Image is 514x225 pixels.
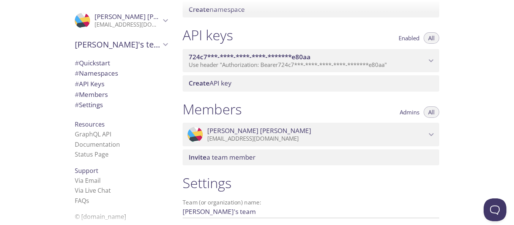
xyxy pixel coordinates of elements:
[69,8,173,33] div: Idris adam
[75,130,111,138] a: GraphQL API
[183,75,439,91] div: Create API Key
[95,21,161,29] p: [EMAIL_ADDRESS][DOMAIN_NAME]
[189,153,207,162] span: Invite
[75,69,118,78] span: Namespaces
[183,174,439,192] h1: Settings
[75,150,109,158] a: Status Page
[75,166,98,175] span: Support
[69,79,173,89] div: API Keys
[75,69,79,78] span: #
[69,68,173,79] div: Namespaces
[75,59,110,67] span: Quickstart
[75,100,79,109] span: #
[183,149,439,165] div: Invite a team member
[75,100,103,109] span: Settings
[75,79,104,88] span: API Keys
[424,106,439,118] button: All
[86,196,89,205] span: s
[75,79,79,88] span: #
[394,32,424,44] button: Enabled
[95,12,199,21] span: [PERSON_NAME] [PERSON_NAME]
[75,120,105,128] span: Resources
[75,90,79,99] span: #
[69,58,173,68] div: Quickstart
[75,176,101,185] a: Via Email
[75,196,89,205] a: FAQ
[207,127,311,135] span: [PERSON_NAME] [PERSON_NAME]
[484,198,506,221] iframe: Help Scout Beacon - Open
[189,79,210,87] span: Create
[183,101,242,118] h1: Members
[207,135,426,143] p: [EMAIL_ADDRESS][DOMAIN_NAME]
[75,140,120,149] a: Documentation
[69,100,173,110] div: Team Settings
[69,89,173,100] div: Members
[189,79,232,87] span: API key
[424,32,439,44] button: All
[75,59,79,67] span: #
[75,90,108,99] span: Members
[189,153,255,162] span: a team member
[75,186,111,195] a: Via Live Chat
[69,35,173,54] div: Idris's team
[183,123,439,146] div: Idris adam
[395,106,424,118] button: Admins
[75,39,161,50] span: [PERSON_NAME]'s team
[183,27,233,44] h1: API keys
[183,200,262,205] label: Team (or organization) name:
